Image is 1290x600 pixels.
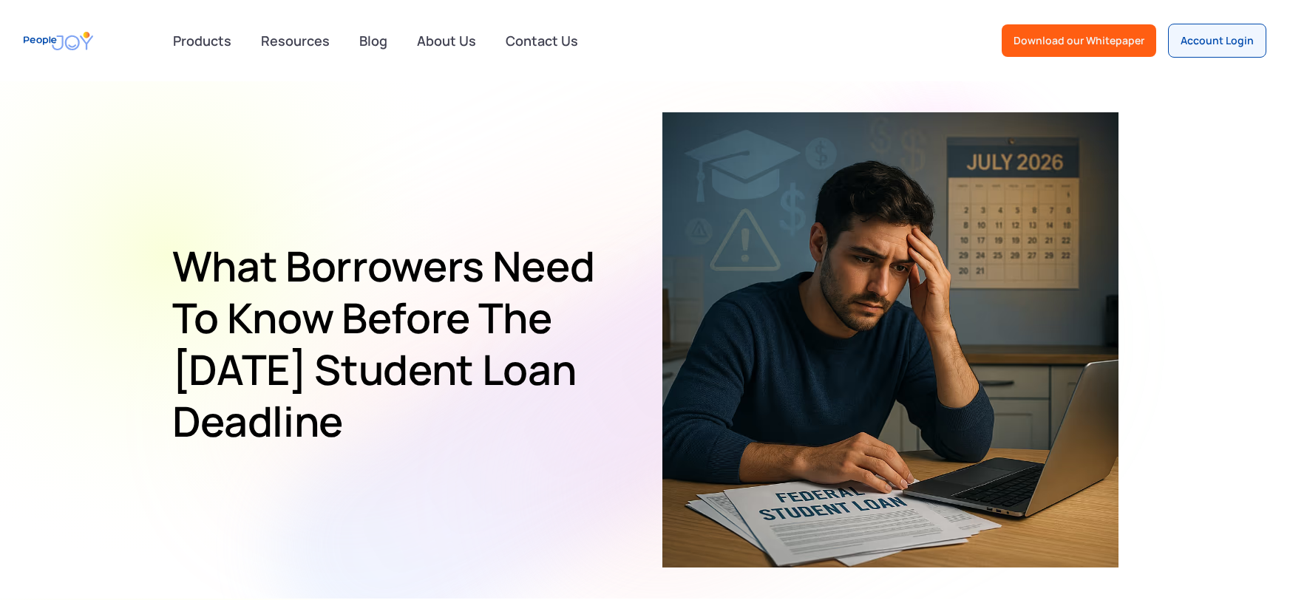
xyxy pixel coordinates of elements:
a: Download our Whitepaper [1002,24,1156,57]
a: Blog [350,24,396,57]
a: Resources [252,24,339,57]
a: About Us [408,24,485,57]
h1: What Borrowers Need to Know Before the [DATE] Student Loan Deadline [172,240,618,447]
a: home [24,24,93,58]
div: Products [164,26,240,55]
a: Contact Us [497,24,587,57]
img: A worried man reviews federal student loan repayment documents at a kitchen table with a laptop. ... [662,81,1118,599]
a: Account Login [1168,24,1266,58]
div: Account Login [1181,33,1254,48]
div: Download our Whitepaper [1014,33,1144,48]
